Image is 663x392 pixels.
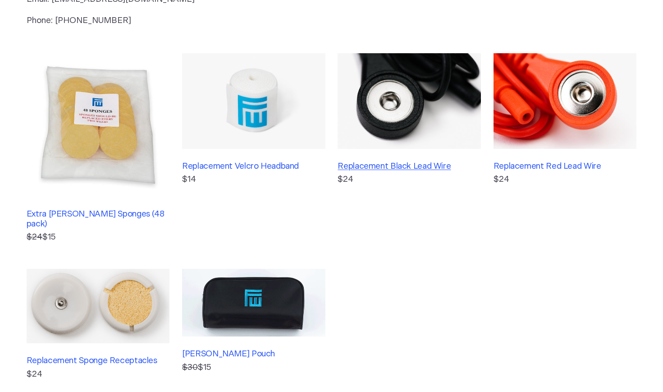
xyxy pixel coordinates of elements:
[494,173,636,186] p: $24
[27,368,169,381] p: $24
[182,53,325,244] a: Replacement Velcro Headband$14
[494,161,636,171] h3: Replacement Red Lead Wire
[182,269,325,337] img: Fisher Wallace Pouch
[182,173,325,186] p: $14
[182,349,325,359] h3: [PERSON_NAME] Pouch
[27,356,169,366] h3: Replacement Sponge Receptacles
[27,269,169,344] img: Replacement Sponge Receptacles
[27,233,42,241] s: $24
[338,173,480,186] p: $24
[494,53,636,244] a: Replacement Red Lead Wire$24
[182,53,325,149] img: Replacement Velcro Headband
[182,269,325,381] a: [PERSON_NAME] Pouch $30$15
[27,14,394,27] p: Phone: [PHONE_NUMBER]
[27,231,169,244] p: $15
[27,209,169,230] h3: Extra [PERSON_NAME] Sponges (48 pack)
[182,361,325,374] p: $15
[338,53,480,244] a: Replacement Black Lead Wire$24
[182,363,198,372] s: $30
[338,161,480,171] h3: Replacement Black Lead Wire
[494,53,636,149] img: Replacement Red Lead Wire
[338,53,480,149] img: Replacement Black Lead Wire
[27,53,169,196] img: Extra Fisher Wallace Sponges (48 pack)
[182,161,325,171] h3: Replacement Velcro Headband
[27,53,169,244] a: Extra [PERSON_NAME] Sponges (48 pack) $24$15
[27,269,169,381] a: Replacement Sponge Receptacles$24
